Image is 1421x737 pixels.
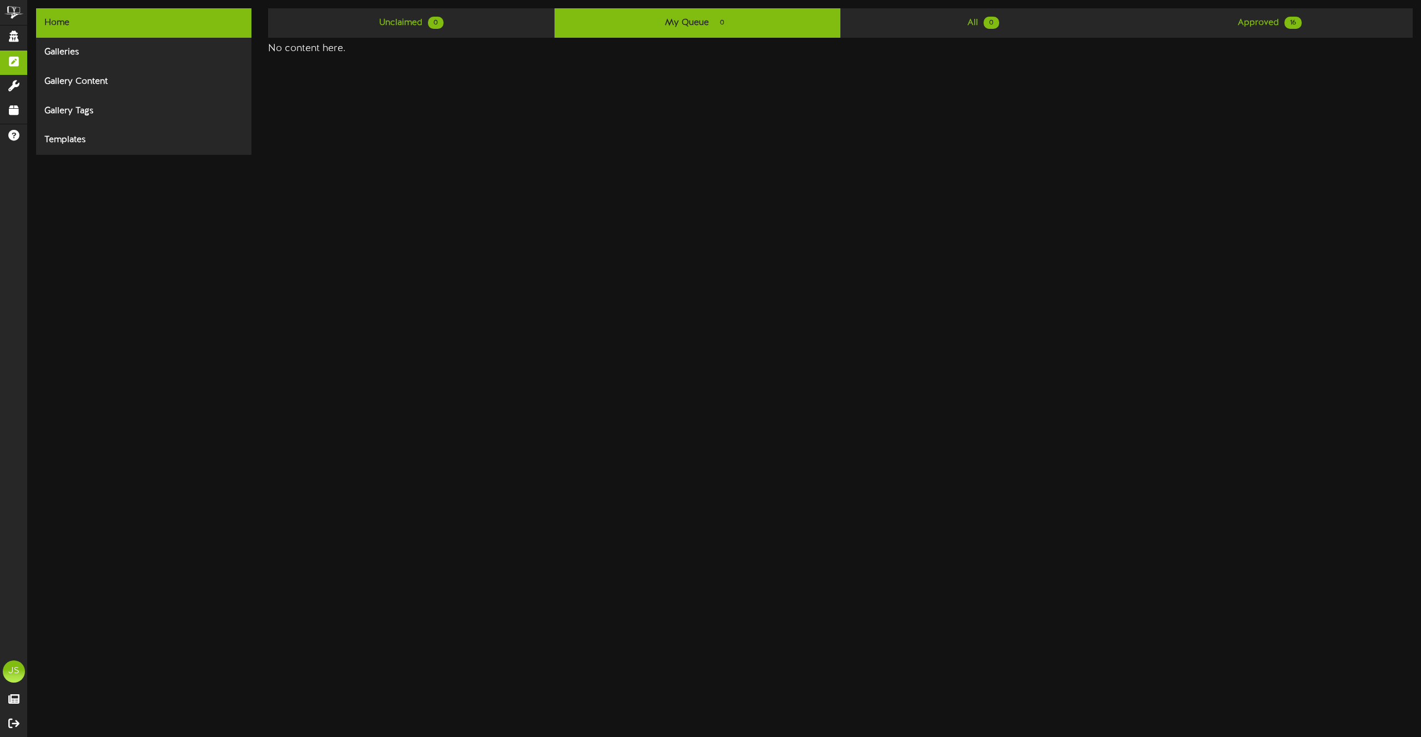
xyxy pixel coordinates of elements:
[36,38,251,67] div: Galleries
[714,17,730,29] span: 0
[3,660,25,683] div: JS
[36,8,251,38] div: Home
[428,17,444,29] span: 0
[268,43,1413,54] h4: No content here.
[36,67,251,97] div: Gallery Content
[36,125,251,155] div: Templates
[268,8,554,38] a: Unclaimed
[36,97,251,126] div: Gallery Tags
[840,8,1126,38] a: All
[984,17,999,29] span: 0
[1127,8,1413,38] a: Approved
[555,8,840,38] a: My Queue
[1284,17,1302,29] span: 16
